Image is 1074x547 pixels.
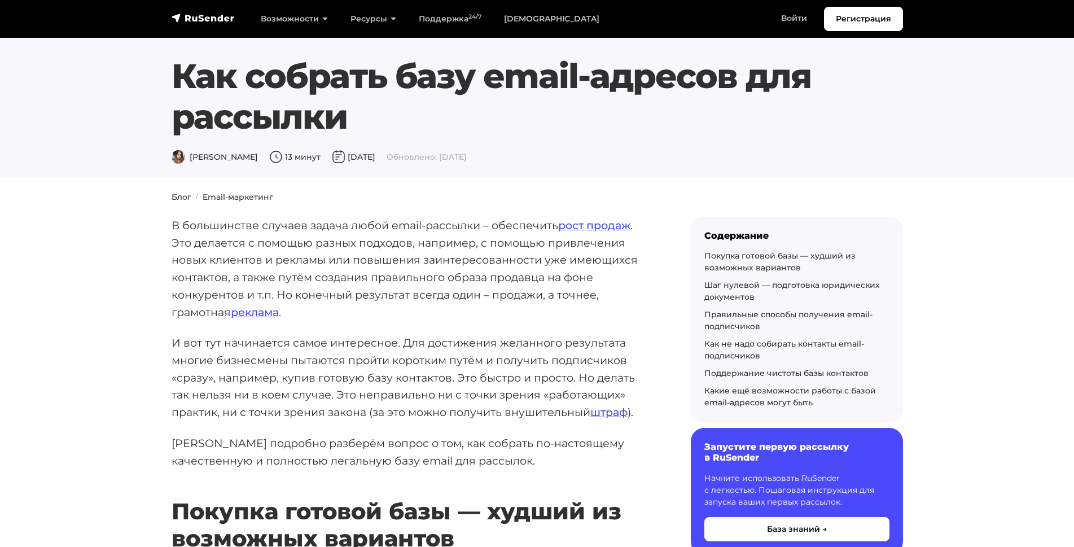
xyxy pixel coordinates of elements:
a: Регистрация [824,7,903,31]
span: [DATE] [332,152,375,162]
sup: 24/7 [468,13,481,20]
a: реклама [231,305,279,319]
a: Ресурсы [339,7,407,30]
span: 13 минут [269,152,321,162]
a: Поддержка24/7 [407,7,493,30]
a: рост продаж [558,218,630,232]
h6: Запустите первую рассылку в RuSender [704,441,889,463]
h1: Как собрать базу email-адресов для рассылки [172,56,841,137]
button: База знаний → [704,517,889,541]
img: Время чтения [269,150,283,164]
li: Email-маркетинг [191,191,273,203]
a: Правильные способы получения email-подписчиков [704,309,873,331]
a: Поддержание чистоты базы контактов [704,368,869,378]
a: штраф [590,405,628,419]
a: Покупка готовой базы — худший из возможных вариантов [704,251,856,273]
div: Содержание [704,230,889,241]
p: И вот тут начинается самое интересное. Для достижения желанного результата многие бизнесмены пыта... [172,334,655,421]
p: [PERSON_NAME] подробно разберём вопрос о том, как собрать по-настоящему качественную и полностью ... [172,435,655,469]
a: Блог [172,192,191,202]
a: Возможности [249,7,339,30]
p: В большинстве случаев задача любой email-рассылки – обеспечить . Это делается с помощью разных по... [172,217,655,321]
p: Начните использовать RuSender с легкостью. Пошаговая инструкция для запуска ваших первых рассылок. [704,472,889,508]
span: [PERSON_NAME] [172,152,258,162]
a: Как не надо собирать контакты email-подписчиков [704,339,864,361]
a: [DEMOGRAPHIC_DATA] [493,7,611,30]
img: RuSender [172,12,235,24]
a: Какие ещё возможности работы с базой email-адресов могут быть [704,386,876,408]
span: Обновлено: [DATE] [387,152,467,162]
a: Шаг нулевой — подготовка юридических документов [704,280,880,302]
a: Войти [770,7,818,30]
img: Дата публикации [332,150,345,164]
nav: breadcrumb [165,191,910,203]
